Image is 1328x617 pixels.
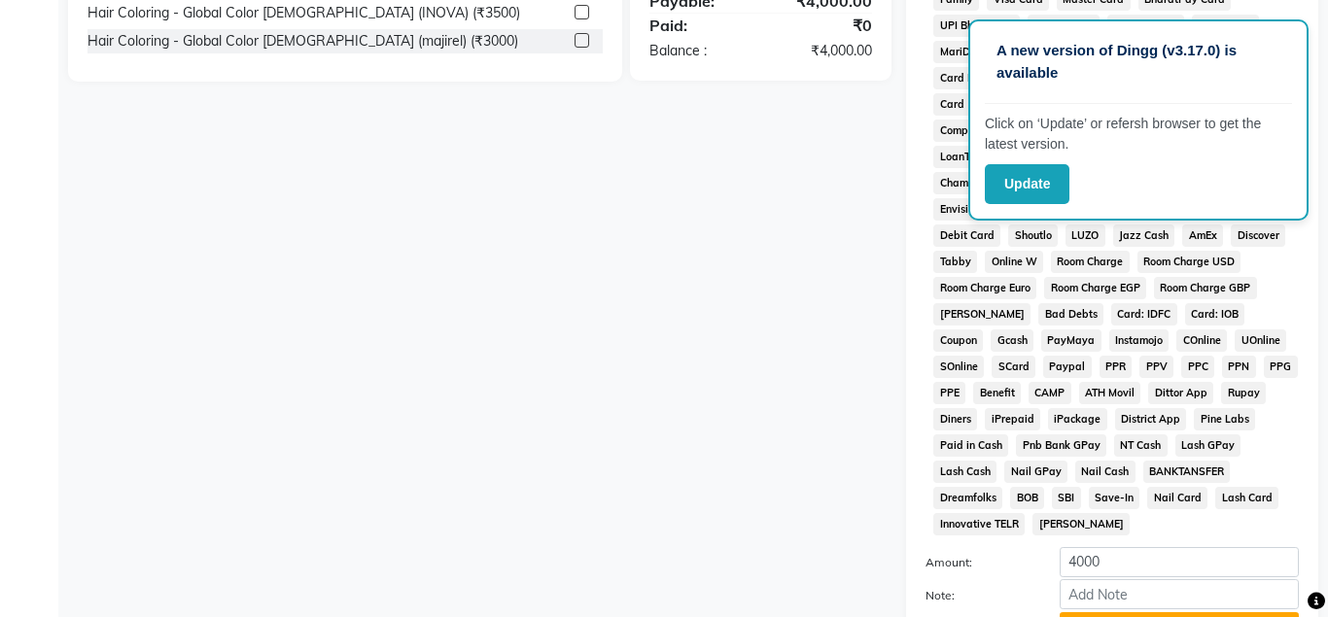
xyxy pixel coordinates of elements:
[911,554,1045,571] label: Amount:
[1113,224,1175,247] span: Jazz Cash
[911,587,1045,604] label: Note:
[1115,408,1187,430] span: District App
[1089,487,1140,509] span: Save-In
[933,41,992,63] span: MariDeal
[1194,408,1255,430] span: Pine Labs
[1114,434,1168,457] span: NT Cash
[1044,277,1146,299] span: Room Charge EGP
[1175,434,1241,457] span: Lash GPay
[1004,461,1067,483] span: Nail GPay
[1154,277,1257,299] span: Room Charge GBP
[973,382,1021,404] span: Benefit
[1008,224,1058,247] span: Shoutlo
[933,120,1021,142] span: Complimentary
[87,3,520,23] div: Hair Coloring - Global Color [DEMOGRAPHIC_DATA] (INOVA) (₹3500)
[933,172,1039,194] span: Chamber Gift Card
[933,146,989,168] span: LoanTap
[985,408,1040,430] span: iPrepaid
[1100,356,1133,378] span: PPR
[1079,382,1141,404] span: ATH Movil
[1137,251,1241,273] span: Room Charge USD
[761,41,888,61] div: ₹4,000.00
[1041,329,1101,352] span: PayMaya
[635,41,761,61] div: Balance :
[635,14,761,37] div: Paid:
[1032,513,1130,535] span: [PERSON_NAME]
[1185,303,1245,326] span: Card: IOB
[1176,329,1227,352] span: COnline
[933,408,977,430] span: Diners
[1028,15,1100,37] span: Other Cards
[1215,487,1278,509] span: Lash Card
[985,251,1043,273] span: Online W
[1107,15,1184,37] span: Juice by MCB
[933,329,983,352] span: Coupon
[996,40,1280,84] p: A new version of Dingg (v3.17.0) is available
[1060,547,1299,577] input: Amount
[933,303,1031,326] span: [PERSON_NAME]
[992,356,1035,378] span: SCard
[1235,329,1286,352] span: UOnline
[985,114,1292,154] p: Click on ‘Update’ or refersh browser to get the latest version.
[1147,487,1207,509] span: Nail Card
[933,198,986,221] span: Envision
[1182,224,1223,247] span: AmEx
[933,356,984,378] span: SOnline
[1029,382,1071,404] span: CAMP
[1222,356,1256,378] span: PPN
[933,224,1000,247] span: Debit Card
[1075,461,1136,483] span: Nail Cash
[1181,356,1214,378] span: PPC
[933,513,1025,535] span: Innovative TELR
[761,14,888,37] div: ₹0
[933,434,1008,457] span: Paid in Cash
[1221,382,1266,404] span: Rupay
[1052,487,1081,509] span: SBI
[1060,579,1299,609] input: Add Note
[933,251,977,273] span: Tabby
[933,277,1036,299] span: Room Charge Euro
[933,487,1002,509] span: Dreamfolks
[933,382,965,404] span: PPE
[985,164,1069,204] button: Update
[1264,356,1298,378] span: PPG
[933,67,982,89] span: Card M
[1043,356,1092,378] span: Paypal
[1143,461,1231,483] span: BANKTANSFER
[1231,224,1285,247] span: Discover
[1038,303,1103,326] span: Bad Debts
[1148,382,1213,404] span: Dittor App
[1109,329,1170,352] span: Instamojo
[87,31,518,51] div: Hair Coloring - Global Color [DEMOGRAPHIC_DATA] (majirel) (₹3000)
[1010,487,1044,509] span: BOB
[1111,303,1177,326] span: Card: IDFC
[1048,408,1107,430] span: iPackage
[1192,15,1260,37] span: MyT Money
[1139,356,1173,378] span: PPV
[933,15,1020,37] span: UPI BharatPay
[1051,251,1130,273] span: Room Charge
[1066,224,1105,247] span: LUZO
[933,93,1023,116] span: Card (DL Bank)
[991,329,1033,352] span: Gcash
[1016,434,1106,457] span: Pnb Bank GPay
[933,461,996,483] span: Lash Cash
